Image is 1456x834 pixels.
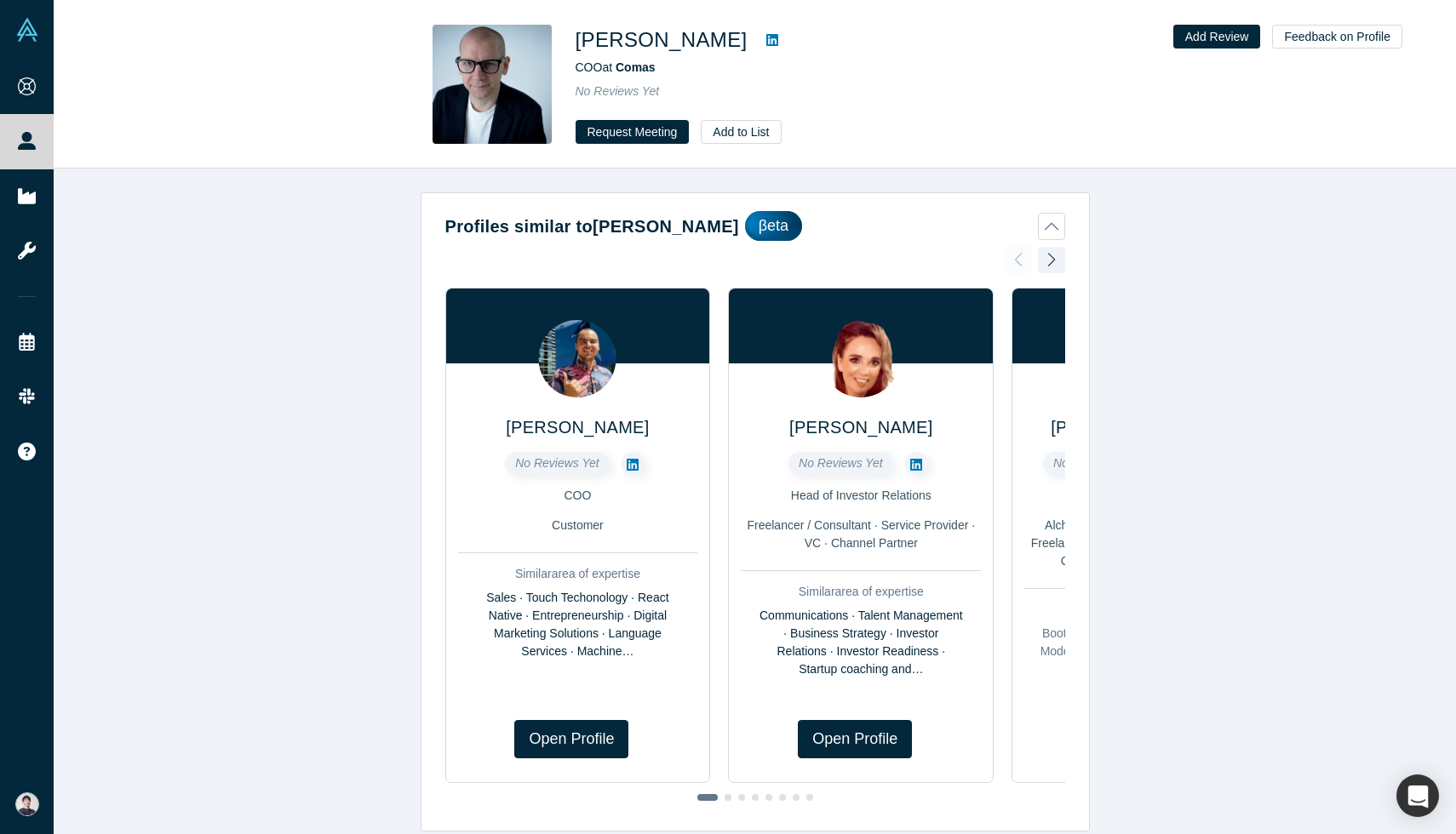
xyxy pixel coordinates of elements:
button: Feedback on Profile [1272,25,1402,49]
span: No Reviews Yet [1053,456,1138,470]
span: No Reviews Yet [576,84,660,98]
img: Katsutoshi Tabata's Account [15,792,39,816]
div: Alchemist · Mentor · Industry Analyst · Freelancer / Consultant · Channel Partner · Corporate Inn... [1024,517,1264,570]
img: Sean Feeney's Profile Image [539,320,616,397]
span: COO [564,488,591,502]
span: No Reviews Yet [799,456,883,470]
div: Customer [458,517,698,534]
span: No Reviews Yet [515,456,599,470]
a: Open Profile [514,720,628,758]
a: [PERSON_NAME], CFA [1051,418,1238,437]
button: Add Review [1173,25,1261,49]
div: βeta [745,211,802,241]
img: Kellie O Hara's Profile Image [823,320,900,397]
a: Comas [616,60,656,74]
div: Sales · Touch Techonology · React Native · Entrepreneurship · Digital Marketing Solutions · Langu... [458,589,698,660]
div: Similar area of expertise [741,583,981,601]
h2: Profiles similar to [PERSON_NAME] [445,214,739,239]
button: Profiles similar to[PERSON_NAME]βeta [445,211,1065,241]
button: Request Meeting [576,120,690,144]
a: [PERSON_NAME] [506,418,649,437]
a: Open Profile [798,720,912,758]
div: Similar area of expertise [458,565,698,583]
span: Bootstrap · Idea Generation · Business Model Canvas · Investor Relations · AI · Business Development [1040,626,1249,676]
div: Freelancer / Consultant · Service Provider · VC · Channel Partner [741,517,981,552]
span: Head of Investor Relations [791,488,931,502]
div: Similar area of expertise [1024,601,1264,619]
span: COO at [576,60,656,74]
button: Add to List [701,120,781,144]
a: [PERSON_NAME] [789,418,932,437]
img: Alchemist Vault Logo [15,18,39,42]
img: John VanSomeren's Profile Image [433,25,552,144]
h1: [PERSON_NAME] [576,25,748,55]
div: Communications · Talent Management · Business Strategy · Investor Relations · Investor Readiness ... [741,607,981,678]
